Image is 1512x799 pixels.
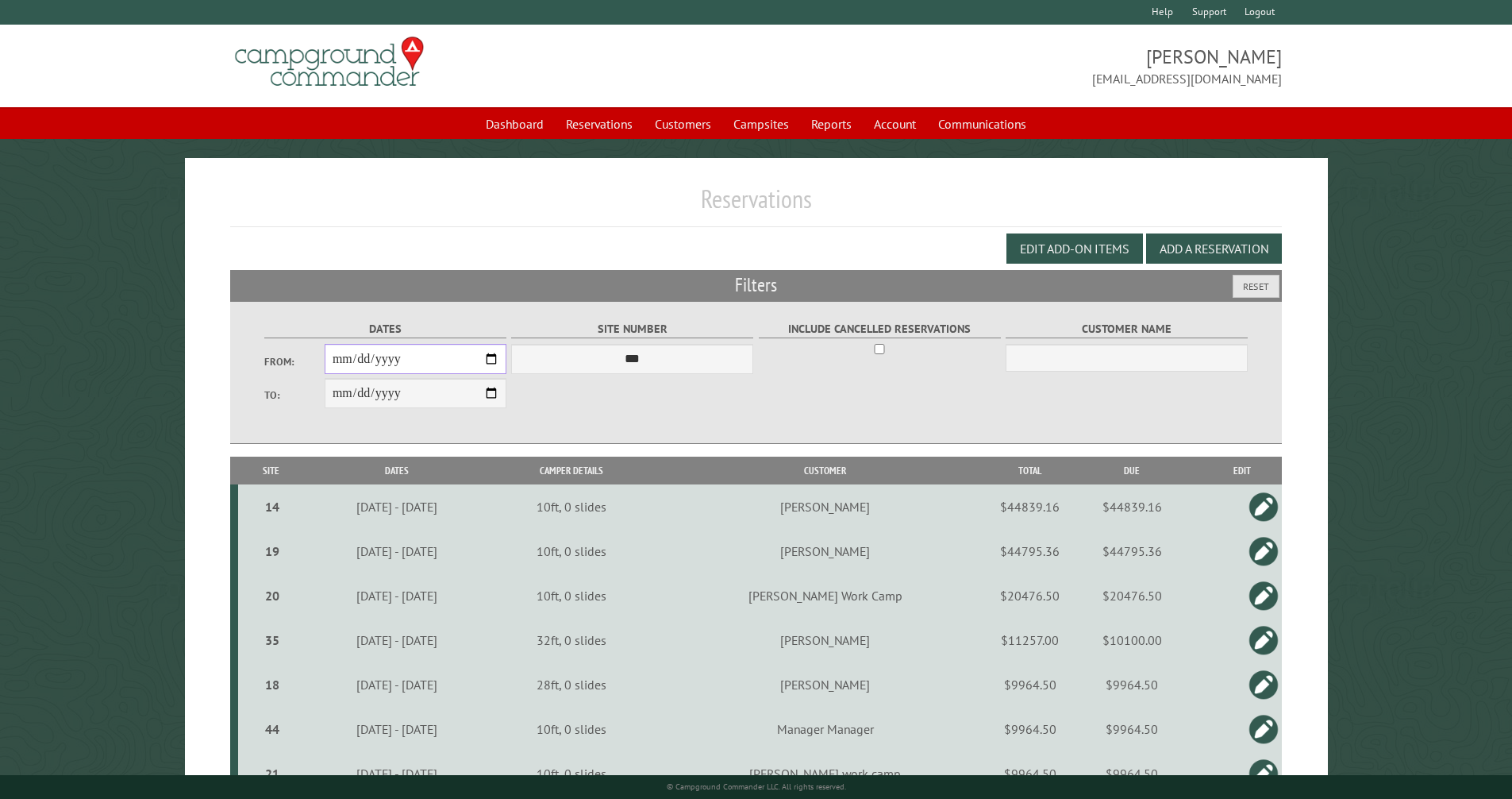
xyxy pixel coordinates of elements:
[491,707,653,751] td: 10ft, 0 slides
[998,618,1062,662] td: $11257.00
[998,751,1062,796] td: $9964.50
[244,632,302,648] div: 35
[652,573,998,618] td: [PERSON_NAME] Work Camp
[998,529,1062,573] td: $44795.36
[1006,234,1143,264] button: Edit Add-on Items
[491,457,653,484] th: Camper Details
[1006,320,1248,338] label: Customer Name
[306,677,488,693] div: [DATE] - [DATE]
[998,662,1062,707] td: $9964.50
[1146,234,1282,264] button: Add a Reservation
[652,707,998,751] td: Manager Manager
[1062,529,1202,573] td: $44795.36
[306,721,488,737] div: [DATE] - [DATE]
[998,707,1062,751] td: $9964.50
[230,270,1283,300] h2: Filters
[244,721,302,737] div: 44
[652,457,998,484] th: Customer
[230,183,1283,227] h1: Reservations
[652,618,998,662] td: [PERSON_NAME]
[244,499,302,515] div: 14
[756,44,1283,88] span: [PERSON_NAME] [EMAIL_ADDRESS][DOMAIN_NAME]
[864,109,925,139] a: Account
[759,320,1001,338] label: Include Cancelled Reservations
[244,543,302,559] div: 19
[1062,751,1202,796] td: $9964.50
[306,588,488,604] div: [DATE] - [DATE]
[244,588,302,604] div: 20
[476,109,553,139] a: Dashboard
[491,529,653,573] td: 10ft, 0 slides
[1062,484,1202,529] td: $44839.16
[230,31,429,93] img: Campground Commander
[1062,457,1202,484] th: Due
[802,109,861,139] a: Reports
[652,751,998,796] td: [PERSON_NAME] work camp
[244,677,302,693] div: 18
[303,457,490,484] th: Dates
[724,109,798,139] a: Campsites
[1062,618,1202,662] td: $10100.00
[491,484,653,529] td: 10ft, 0 slides
[998,573,1062,618] td: $20476.50
[491,618,653,662] td: 32ft, 0 slides
[1062,707,1202,751] td: $9964.50
[652,484,998,529] td: [PERSON_NAME]
[264,320,506,338] label: Dates
[238,457,304,484] th: Site
[306,499,488,515] div: [DATE] - [DATE]
[264,388,325,403] label: To:
[1062,662,1202,707] td: $9964.50
[652,529,998,573] td: [PERSON_NAME]
[491,751,653,796] td: 10ft, 0 slides
[998,457,1062,484] th: Total
[998,484,1062,529] td: $44839.16
[511,320,753,338] label: Site Number
[1062,573,1202,618] td: $20476.50
[491,662,653,707] td: 28ft, 0 slides
[1233,275,1279,298] button: Reset
[645,109,721,139] a: Customers
[556,109,642,139] a: Reservations
[244,766,302,782] div: 21
[306,543,488,559] div: [DATE] - [DATE]
[306,766,488,782] div: [DATE] - [DATE]
[1202,457,1283,484] th: Edit
[491,573,653,618] td: 10ft, 0 slides
[306,632,488,648] div: [DATE] - [DATE]
[667,782,846,792] small: © Campground Commander LLC. All rights reserved.
[929,109,1036,139] a: Communications
[264,354,325,369] label: From:
[652,662,998,707] td: [PERSON_NAME]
